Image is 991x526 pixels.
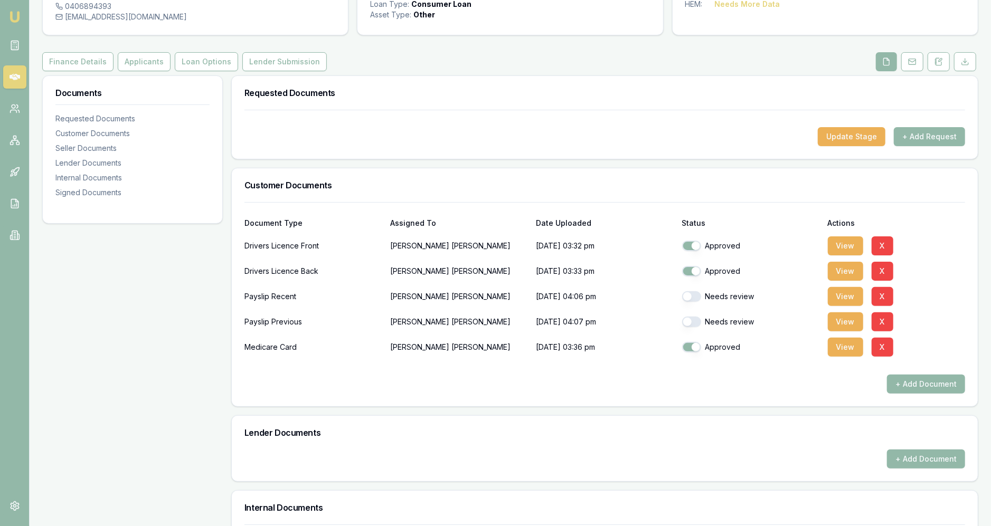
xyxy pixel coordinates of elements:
[682,291,819,302] div: Needs review
[55,1,335,12] div: 0406894393
[536,311,673,332] p: [DATE] 04:07 pm
[244,181,965,189] h3: Customer Documents
[894,127,965,146] button: + Add Request
[244,261,382,282] div: Drivers Licence Back
[682,342,819,352] div: Approved
[390,219,527,227] div: Assigned To
[244,503,965,512] h3: Internal Documents
[828,219,965,227] div: Actions
[818,127,885,146] button: Update Stage
[244,286,382,307] div: Payslip Recent
[872,312,893,331] button: X
[872,262,893,281] button: X
[828,287,863,306] button: View
[173,52,240,71] a: Loan Options
[828,338,863,357] button: View
[42,52,116,71] a: Finance Details
[828,236,863,255] button: View
[55,128,210,139] div: Customer Documents
[55,113,210,124] div: Requested Documents
[872,287,893,306] button: X
[682,241,819,251] div: Approved
[682,266,819,276] div: Approved
[55,89,210,97] h3: Documents
[244,235,382,256] div: Drivers Licence Front
[390,235,527,256] p: [PERSON_NAME] [PERSON_NAME]
[244,219,382,227] div: Document Type
[242,52,327,71] button: Lender Submission
[536,235,673,256] p: [DATE] 03:32 pm
[682,317,819,327] div: Needs review
[682,219,819,227] div: Status
[828,262,863,281] button: View
[413,9,435,20] div: Other
[536,286,673,307] p: [DATE] 04:06 pm
[872,338,893,357] button: X
[116,52,173,71] a: Applicants
[828,312,863,331] button: View
[42,52,114,71] button: Finance Details
[55,12,335,22] div: [EMAIL_ADDRESS][DOMAIN_NAME]
[390,337,527,358] p: [PERSON_NAME] [PERSON_NAME]
[55,158,210,168] div: Lender Documents
[390,261,527,282] p: [PERSON_NAME] [PERSON_NAME]
[240,52,329,71] a: Lender Submission
[244,311,382,332] div: Payslip Previous
[536,219,673,227] div: Date Uploaded
[55,143,210,154] div: Seller Documents
[390,286,527,307] p: [PERSON_NAME] [PERSON_NAME]
[118,52,171,71] button: Applicants
[390,311,527,332] p: [PERSON_NAME] [PERSON_NAME]
[175,52,238,71] button: Loan Options
[244,428,965,437] h3: Lender Documents
[536,261,673,282] p: [DATE] 03:33 pm
[8,11,21,23] img: emu-icon-u.png
[370,9,411,20] div: Asset Type :
[872,236,893,255] button: X
[887,450,965,468] button: + Add Document
[55,173,210,183] div: Internal Documents
[244,89,965,97] h3: Requested Documents
[55,187,210,198] div: Signed Documents
[244,337,382,358] div: Medicare Card
[536,337,673,358] p: [DATE] 03:36 pm
[887,375,965,394] button: + Add Document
